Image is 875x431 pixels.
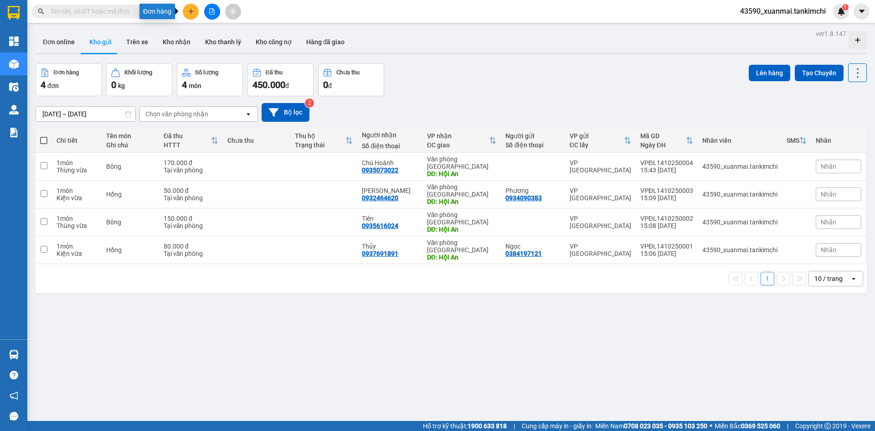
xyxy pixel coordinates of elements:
div: Tạo kho hàng mới [849,31,867,49]
div: Tên món [106,132,154,140]
div: Hồng [106,246,154,254]
div: Đơn hàng [139,4,175,19]
span: message [10,412,18,421]
button: Đã thu450.000đ [247,63,314,96]
span: Nhãn [821,218,836,226]
span: Nhãn [821,163,836,170]
div: Minh Thu [362,187,417,194]
span: 4 [41,79,46,90]
button: Lên hàng [749,65,790,81]
div: Đã thu [266,69,283,76]
div: DĐ: Hội An [427,226,497,233]
strong: 0708 023 035 - 0935 103 250 [624,422,707,430]
div: VP gửi [570,132,624,140]
div: 0935616024 [362,222,398,229]
th: Toggle SortBy [636,129,698,153]
span: ⚪️ [710,424,712,428]
div: VPĐL1410250001 [640,243,693,250]
button: plus [183,4,199,20]
button: Chưa thu0đ [318,63,384,96]
span: 1 [844,4,847,10]
button: Hàng đã giao [299,31,352,53]
button: Kho công nợ [248,31,299,53]
th: Toggle SortBy [782,129,811,153]
img: icon-new-feature [837,7,845,16]
div: Văn phòng [GEOGRAPHIC_DATA] [427,239,497,254]
button: Kho thanh lý [198,31,248,53]
div: Gửi: VP [GEOGRAPHIC_DATA] [7,53,91,73]
span: Nhãn [821,191,836,198]
button: Trên xe [119,31,155,53]
div: Ngọc [505,243,560,250]
span: Hỗ trợ kỹ thuật: [423,421,507,431]
span: search [38,8,44,15]
div: VP [GEOGRAPHIC_DATA] [570,187,631,202]
div: Chọn văn phòng nhận [145,109,208,119]
th: Toggle SortBy [422,129,501,153]
button: caret-down [854,4,870,20]
span: món [189,82,201,89]
div: 0932464620 [362,194,398,202]
span: | [787,421,788,431]
div: VPĐL1410250003 [640,187,693,194]
div: 1 món [57,187,97,194]
button: Số lượng4món [177,63,243,96]
span: notification [10,391,18,400]
div: Bông [106,218,154,226]
div: Mã GD [640,132,686,140]
svg: open [850,275,857,282]
div: Thu hộ [295,132,346,140]
div: VP [GEOGRAPHIC_DATA] [570,159,631,174]
button: Bộ lọc [262,103,309,122]
div: ver 1.8.147 [816,29,846,39]
div: Thùng vừa [57,166,97,174]
span: 450.000 [252,79,285,90]
img: solution-icon [9,128,19,137]
sup: 1 [842,4,849,10]
div: Nhận: Văn phòng [GEOGRAPHIC_DATA] [95,53,179,73]
input: Select a date range. [36,107,135,121]
div: Chưa thu [336,69,360,76]
div: 43590_xuanmai.tankimchi [702,191,777,198]
div: 15:43 [DATE] [640,166,693,174]
th: Toggle SortBy [159,129,223,153]
button: 1 [761,272,774,286]
div: Hồng [106,191,154,198]
div: ĐC lấy [570,141,624,149]
strong: 0369 525 060 [741,422,780,430]
button: Kho nhận [155,31,198,53]
div: VP [GEOGRAPHIC_DATA] [570,243,631,257]
div: Đơn hàng [54,69,79,76]
img: dashboard-icon [9,36,19,46]
span: aim [230,8,236,15]
span: 4 [182,79,187,90]
div: Ngày ĐH [640,141,686,149]
strong: 1900 633 818 [468,422,507,430]
div: SMS [787,137,799,144]
span: Miền Nam [595,421,707,431]
div: Tại văn phòng [164,250,218,257]
div: 80.000 đ [164,243,218,250]
span: 0 [111,79,116,90]
div: 0384197121 [505,250,542,257]
div: Nhân viên [702,137,777,144]
div: 1 món [57,159,97,166]
button: Tạo Chuyến [795,65,844,81]
div: 15:08 [DATE] [640,222,693,229]
div: ĐC giao [427,141,489,149]
span: caret-down [858,7,866,16]
div: 1 món [57,215,97,222]
div: Bông [106,163,154,170]
input: Tìm tên, số ĐT hoặc mã đơn [50,6,158,16]
img: warehouse-icon [9,82,19,92]
div: 0934090383 [505,194,542,202]
div: 1 món [57,243,97,250]
div: 50.000 đ [164,187,218,194]
span: file-add [209,8,215,15]
div: Người gửi [505,132,560,140]
div: 15:09 [DATE] [640,194,693,202]
img: warehouse-icon [9,350,19,359]
button: aim [225,4,241,20]
div: Chưa thu [227,137,286,144]
div: 10 / trang [814,274,843,283]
